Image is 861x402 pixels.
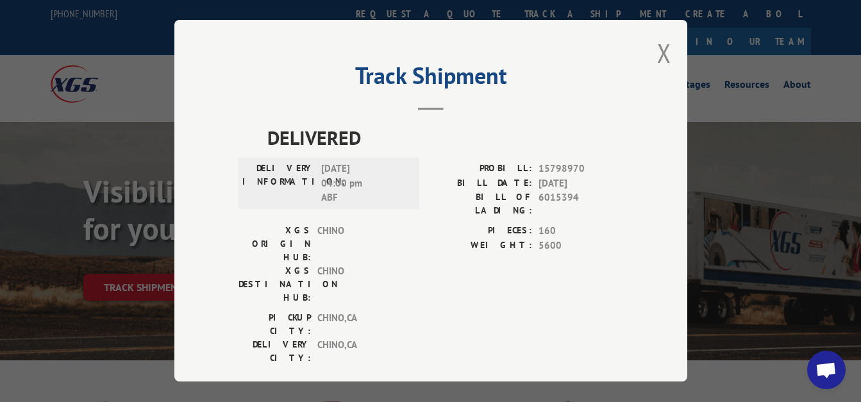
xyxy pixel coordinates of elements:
[238,264,311,305] label: XGS DESTINATION HUB:
[321,162,408,205] span: [DATE] 04:00 pm ABF
[317,264,404,305] span: CHINO
[317,311,404,338] span: CHINO , CA
[238,338,311,365] label: DELIVERY CITY:
[539,190,623,217] span: 6015394
[267,123,623,152] span: DELIVERED
[807,351,846,389] a: Open chat
[431,239,532,253] label: WEIGHT:
[431,190,532,217] label: BILL OF LADING:
[238,67,623,91] h2: Track Shipment
[539,176,623,191] span: [DATE]
[238,224,311,264] label: XGS ORIGIN HUB:
[238,311,311,338] label: PICKUP CITY:
[317,338,404,365] span: CHINO , CA
[539,239,623,253] span: 5600
[431,162,532,176] label: PROBILL:
[431,224,532,239] label: PIECES:
[317,224,404,264] span: CHINO
[539,224,623,239] span: 160
[431,176,532,191] label: BILL DATE:
[242,162,315,205] label: DELIVERY INFORMATION:
[539,162,623,176] span: 15798970
[657,36,671,70] button: Close modal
